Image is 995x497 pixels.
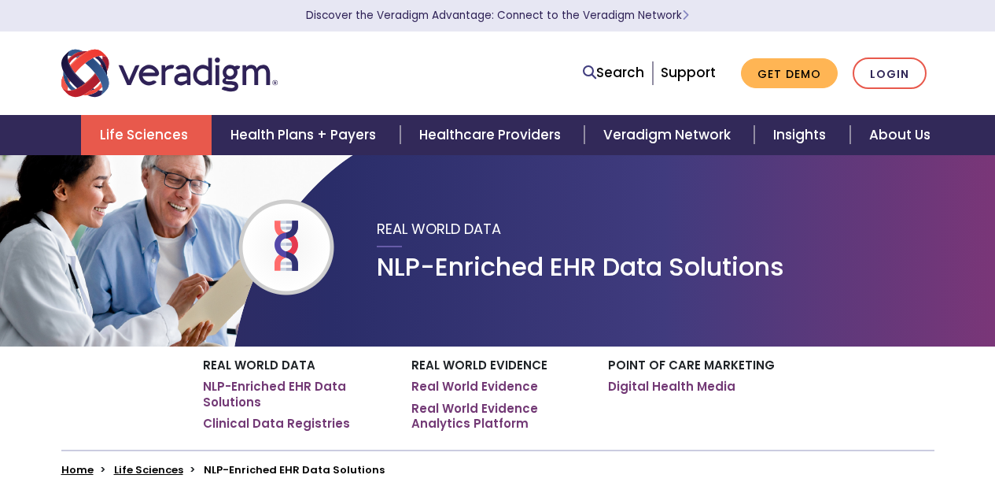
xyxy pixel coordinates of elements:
p: Real World Data [203,358,388,373]
span: Learn More [682,8,689,23]
a: Real World Evidence [411,379,538,395]
a: Search [583,62,644,83]
a: Real World Evidence Analytics Platform [411,401,584,432]
a: Discover the Veradigm Advantage: Connect to the Veradigm NetworkLearn More [306,8,689,23]
a: Clinical Data Registries [203,416,350,432]
a: Health Plans + Payers [212,115,400,155]
a: Life Sciences [114,462,183,477]
a: Login [853,57,927,90]
a: Home [61,462,94,477]
a: Digital Health Media [608,379,735,395]
a: Healthcare Providers [400,115,584,155]
a: Support [661,63,716,82]
span: Real World Data [377,219,501,239]
p: Point of Care Marketing [608,358,793,373]
a: Life Sciences [81,115,212,155]
a: Veradigm Network [584,115,754,155]
h1: NLP-Enriched EHR Data Solutions [377,252,784,282]
p: Real World Evidence [411,358,584,373]
img: Veradigm logo [61,47,278,99]
a: Insights [754,115,849,155]
a: NLP-Enriched EHR Data Solutions [203,379,388,410]
a: About Us [850,115,949,155]
a: Get Demo [741,58,838,89]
